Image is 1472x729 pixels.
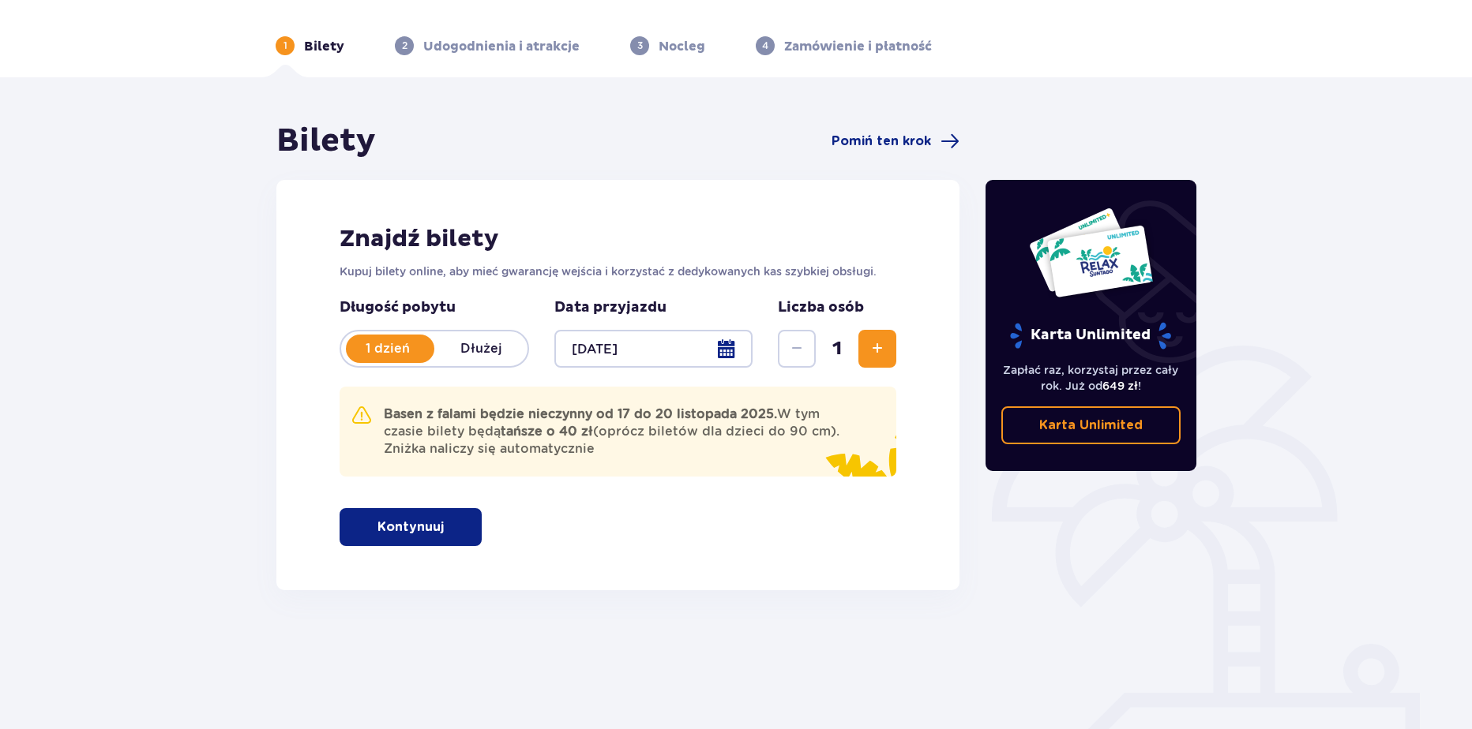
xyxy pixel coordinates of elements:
[395,36,580,55] div: 2Udogodnienia i atrakcje
[1001,362,1181,394] p: Zapłać raz, korzystaj przez cały rok. Już od !
[819,337,855,361] span: 1
[762,39,768,53] p: 4
[340,298,529,317] p: Długość pobytu
[1008,322,1173,350] p: Karta Unlimited
[832,133,931,150] span: Pomiń ten krok
[659,38,705,55] p: Nocleg
[784,38,932,55] p: Zamówienie i płatność
[284,39,287,53] p: 1
[1001,406,1181,444] a: Karta Unlimited
[554,298,667,317] p: Data przyjazdu
[340,224,896,254] h2: Znajdź bilety
[858,330,896,368] button: Zwiększ
[778,330,816,368] button: Zmniejsz
[384,406,777,421] strong: Basen z falami będzie nieczynny od 17 do 20 listopada 2025.
[377,518,444,536] p: Kontynuuj
[304,38,344,55] p: Bilety
[832,132,959,151] a: Pomiń ten krok
[778,298,864,317] p: Liczba osób
[630,36,705,55] div: 3Nocleg
[384,406,846,458] p: W tym czasie bilety będą (oprócz biletów dla dzieci do 90 cm). Zniżka naliczy się automatycznie
[434,340,528,357] p: Dłużej
[276,36,344,55] div: 1Bilety
[1102,379,1138,392] span: 649 zł
[1039,417,1143,434] p: Karta Unlimited
[340,508,482,546] button: Kontynuuj
[276,121,376,161] h1: Bilety
[1028,207,1154,298] img: Dwie karty całoroczne do Suntago z napisem 'UNLIMITED RELAX', na białym tle z tropikalnymi liśćmi...
[501,424,593,439] strong: tańsze o 40 zł
[402,39,407,53] p: 2
[637,39,643,53] p: 3
[340,264,896,279] p: Kupuj bilety online, aby mieć gwarancję wejścia i korzystać z dedykowanych kas szybkiej obsługi.
[756,36,932,55] div: 4Zamówienie i płatność
[423,38,580,55] p: Udogodnienia i atrakcje
[341,340,434,357] p: 1 dzień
